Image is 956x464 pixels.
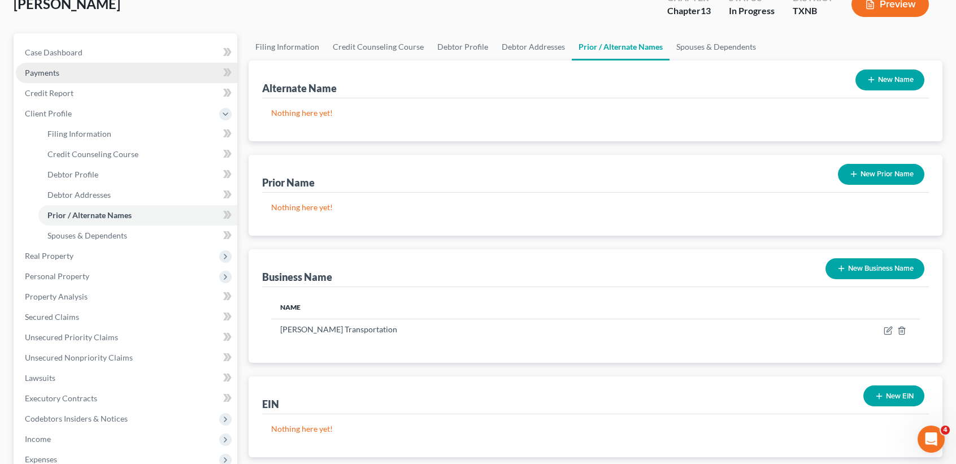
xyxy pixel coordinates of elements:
span: Payments [25,68,59,77]
iframe: Intercom live chat [918,426,945,453]
span: Codebtors Insiders & Notices [25,414,128,423]
span: Unsecured Nonpriority Claims [25,353,133,362]
span: Secured Claims [25,312,79,322]
div: TXNB [793,5,833,18]
a: Debtor Addresses [495,33,572,60]
td: [PERSON_NAME] Transportation [271,319,757,340]
p: Nothing here yet! [271,202,920,213]
a: Unsecured Nonpriority Claims [16,348,237,368]
span: Real Property [25,251,73,261]
span: Personal Property [25,271,89,281]
div: Chapter [667,5,711,18]
p: Nothing here yet! [271,107,920,119]
span: Case Dashboard [25,47,82,57]
span: Debtor Profile [47,170,98,179]
div: Prior Name [262,176,315,189]
a: Filing Information [249,33,326,60]
a: Debtor Addresses [38,185,237,205]
span: Lawsuits [25,373,55,383]
span: Income [25,434,51,444]
div: EIN [262,397,279,411]
span: 13 [701,5,711,16]
a: Credit Report [16,83,237,103]
button: New EIN [863,385,924,406]
span: Prior / Alternate Names [47,210,132,220]
span: Unsecured Priority Claims [25,332,118,342]
a: Debtor Profile [38,164,237,185]
a: Credit Counseling Course [326,33,431,60]
button: New Prior Name [838,164,924,185]
span: Filing Information [47,129,111,138]
a: Payments [16,63,237,83]
th: Name [271,296,757,319]
div: In Progress [729,5,775,18]
a: Lawsuits [16,368,237,388]
a: Case Dashboard [16,42,237,63]
a: Prior / Alternate Names [572,33,670,60]
a: Executory Contracts [16,388,237,409]
span: Credit Report [25,88,73,98]
div: Business Name [262,270,332,284]
a: Spouses & Dependents [670,33,763,60]
span: 4 [941,426,950,435]
a: Property Analysis [16,287,237,307]
span: Client Profile [25,109,72,118]
button: New Business Name [825,258,924,279]
span: Spouses & Dependents [47,231,127,240]
a: Prior / Alternate Names [38,205,237,226]
a: Filing Information [38,124,237,144]
a: Debtor Profile [431,33,495,60]
a: Unsecured Priority Claims [16,327,237,348]
a: Spouses & Dependents [38,226,237,246]
span: Property Analysis [25,292,88,301]
p: Nothing here yet! [271,423,920,435]
a: Secured Claims [16,307,237,327]
button: New Name [855,70,924,90]
div: Alternate Name [262,81,337,95]
span: Executory Contracts [25,393,97,403]
span: Expenses [25,454,57,464]
span: Debtor Addresses [47,190,111,200]
a: Credit Counseling Course [38,144,237,164]
span: Credit Counseling Course [47,149,138,159]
